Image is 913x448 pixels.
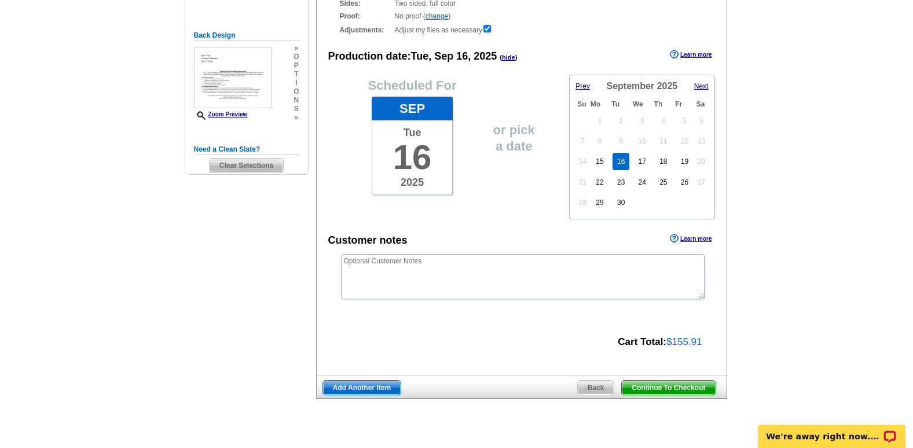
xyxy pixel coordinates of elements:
[575,81,602,91] a: Prev
[294,61,299,70] span: p
[194,30,299,41] h5: Back Design
[670,50,712,59] a: Learn more
[426,12,448,20] a: change
[294,96,299,105] span: n
[322,380,401,395] a: Add Another Item
[606,81,654,91] span: September
[682,81,709,91] a: Next
[340,80,485,91] p: Scheduled For
[340,25,391,35] strong: Adjustments:
[294,70,299,79] span: t
[655,153,672,170] a: 18
[372,97,453,120] div: Sep
[676,153,693,170] a: 19
[698,157,705,166] span: 20
[613,153,629,170] a: 16
[194,111,248,117] a: Zoom Preview
[485,116,543,160] span: or pick a date
[502,54,515,61] a: hide
[575,82,590,90] span: Prev
[657,81,678,91] span: 2025
[591,100,600,108] span: Monday
[698,178,705,186] span: 27
[613,174,629,191] a: 23
[675,100,682,108] span: Friday
[683,117,687,125] span: 5
[579,157,586,166] span: 14
[698,137,705,145] span: 13
[294,87,299,96] span: o
[294,113,299,122] span: »
[618,336,666,347] strong: Cart Total:
[619,117,623,125] span: 2
[699,117,703,125] span: 6
[666,336,702,347] span: $155.91
[694,82,709,90] span: Next
[591,153,608,170] a: 15
[654,100,663,108] span: Thursday
[613,194,629,211] a: 30
[634,153,651,170] a: 17
[591,194,608,211] a: 29
[474,50,497,62] span: 2025
[579,199,586,207] span: 28
[456,50,471,62] span: 16,
[655,174,672,191] a: 25
[294,105,299,113] span: s
[372,139,452,176] span: 16
[611,100,619,108] span: Tuesday
[323,381,401,395] span: Add Another Item
[578,381,614,395] span: Back
[328,49,518,64] div: Production date:
[294,79,299,87] span: i
[670,234,712,243] a: Learn more
[294,53,299,61] span: o
[676,174,693,191] a: 26
[340,11,391,21] strong: Proof:
[681,137,688,145] span: 12
[434,50,453,62] span: Sep
[634,174,651,191] a: 24
[294,44,299,53] span: »
[581,137,585,145] span: 7
[659,137,667,145] span: 11
[577,100,586,108] span: Sunday
[500,54,517,61] span: ( )
[598,137,602,145] span: 8
[577,380,615,395] a: Back
[340,11,703,21] div: No proof ( )
[579,178,586,186] span: 21
[696,100,705,108] span: Saturday
[662,117,666,125] span: 4
[210,159,283,172] span: Clear Selections
[372,176,452,194] span: 2025
[622,381,715,395] span: Continue To Checkout
[639,137,646,145] span: 10
[340,24,703,35] div: Adjust my files as necessary
[328,233,408,248] div: Customer notes
[750,412,913,448] iframe: LiveChat chat widget
[194,144,299,155] h5: Need a Clean Slate?
[591,174,608,191] a: 22
[194,47,272,108] img: small-thumb.jpg
[633,100,643,108] span: Wednesday
[640,117,644,125] span: 3
[372,120,452,139] span: Tue
[411,50,432,62] span: Tue,
[619,137,623,145] span: 9
[598,117,602,125] span: 1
